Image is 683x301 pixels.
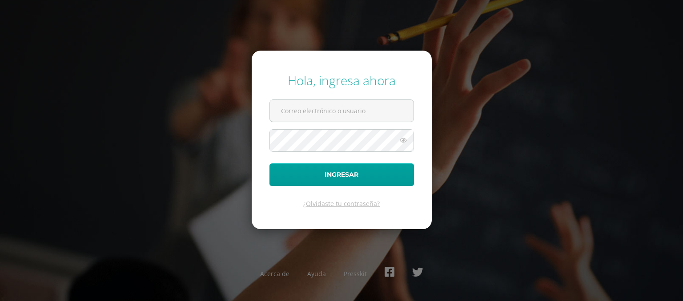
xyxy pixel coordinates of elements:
[269,72,414,89] div: Hola, ingresa ahora
[344,269,367,278] a: Presskit
[307,269,326,278] a: Ayuda
[260,269,289,278] a: Acerca de
[270,100,414,122] input: Correo electrónico o usuario
[269,163,414,186] button: Ingresar
[303,199,380,208] a: ¿Olvidaste tu contraseña?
